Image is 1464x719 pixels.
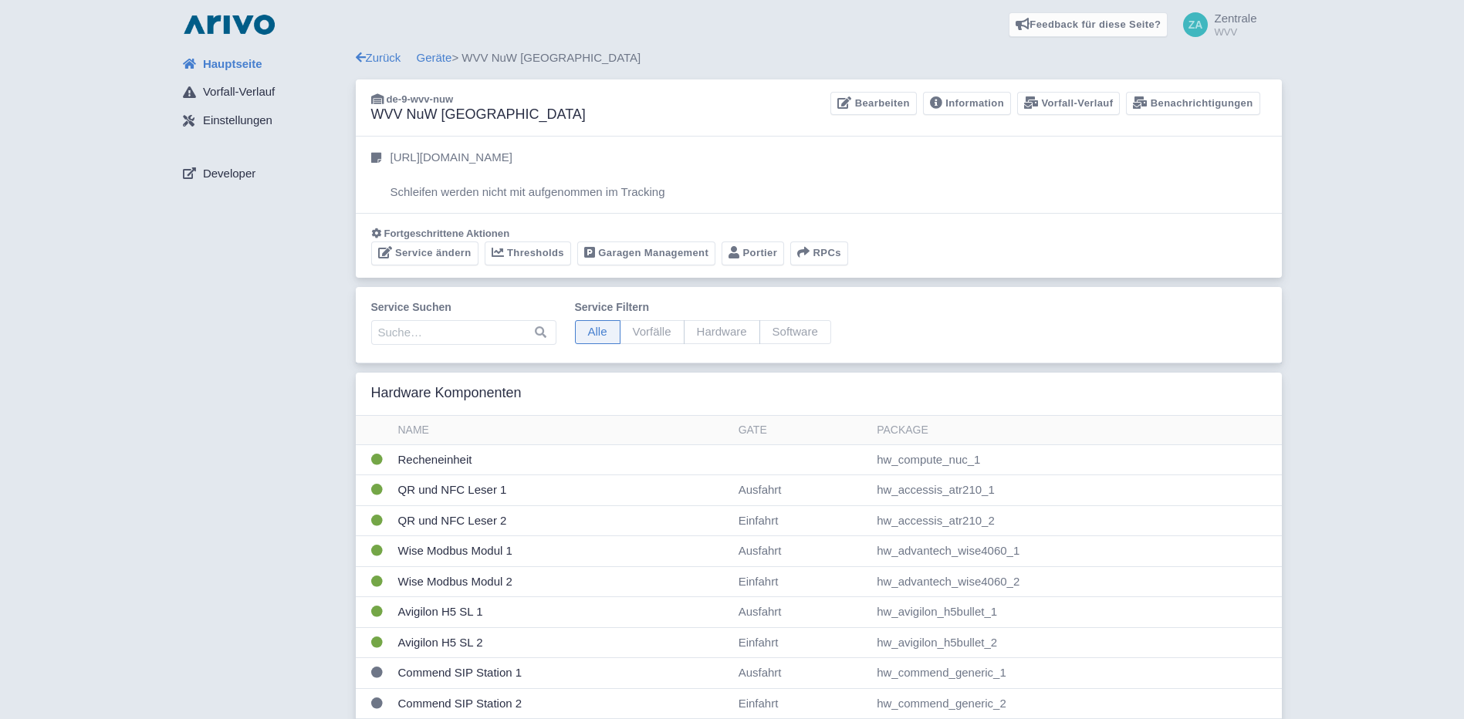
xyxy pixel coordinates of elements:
td: Wise Modbus Modul 1 [392,536,732,567]
span: Vorfälle [620,320,685,344]
td: hw_advantech_wise4060_2 [871,566,1281,597]
a: Developer [171,159,356,188]
td: Avigilon H5 SL 1 [392,597,732,628]
td: Einfahrt [732,688,871,719]
span: Fortgeschrittene Aktionen [384,228,510,239]
th: Package [871,416,1281,445]
label: Service filtern [575,299,831,316]
td: hw_commend_generic_1 [871,658,1281,689]
span: Software [759,320,831,344]
td: hw_avigilon_h5bullet_1 [871,597,1281,628]
th: Name [392,416,732,445]
span: Zentrale [1214,12,1256,25]
td: Einfahrt [732,505,871,536]
p: [URL][DOMAIN_NAME] Schleifen werden nicht mit aufgenommen im Tracking [391,149,665,201]
a: Thresholds [485,241,571,265]
td: Ausfahrt [732,658,871,689]
a: Benachrichtigungen [1126,92,1259,116]
span: de-9-wvv-nuw [387,93,454,105]
span: Hardware [684,320,760,344]
td: QR und NFC Leser 2 [392,505,732,536]
a: Portier [722,241,784,265]
small: WVV [1214,27,1256,37]
td: Ausfahrt [732,475,871,506]
a: Vorfall-Verlauf [1017,92,1120,116]
h3: WVV NuW [GEOGRAPHIC_DATA] [371,106,586,123]
button: RPCs [790,241,848,265]
div: > WVV NuW [GEOGRAPHIC_DATA] [356,49,1282,67]
th: Gate [732,416,871,445]
input: Suche… [371,320,556,345]
span: Vorfall-Verlauf [203,83,275,101]
img: logo [180,12,279,37]
h3: Hardware Komponenten [371,385,522,402]
a: Vorfall-Verlauf [171,78,356,107]
td: Commend SIP Station 2 [392,688,732,719]
a: Feedback für diese Seite? [1009,12,1168,37]
td: Wise Modbus Modul 2 [392,566,732,597]
span: Einstellungen [203,112,272,130]
td: Einfahrt [732,566,871,597]
td: Commend SIP Station 1 [392,658,732,689]
td: Avigilon H5 SL 2 [392,627,732,658]
td: hw_commend_generic_2 [871,688,1281,719]
a: Zentrale WVV [1174,12,1256,37]
td: QR und NFC Leser 1 [392,475,732,506]
span: Alle [575,320,620,344]
label: Service suchen [371,299,556,316]
a: Hauptseite [171,49,356,79]
td: hw_accessis_atr210_2 [871,505,1281,536]
td: hw_accessis_atr210_1 [871,475,1281,506]
a: Bearbeiten [830,92,916,116]
td: hw_avigilon_h5bullet_2 [871,627,1281,658]
a: Service ändern [371,241,478,265]
td: Ausfahrt [732,536,871,567]
td: Ausfahrt [732,597,871,628]
a: Information [923,92,1011,116]
a: Geräte [417,51,452,64]
td: Recheneinheit [392,444,732,475]
a: Garagen Management [577,241,715,265]
span: Developer [203,165,255,183]
a: Zurück [356,51,401,64]
td: hw_compute_nuc_1 [871,444,1281,475]
span: Hauptseite [203,56,262,73]
a: Einstellungen [171,106,356,136]
td: Einfahrt [732,627,871,658]
td: hw_advantech_wise4060_1 [871,536,1281,567]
